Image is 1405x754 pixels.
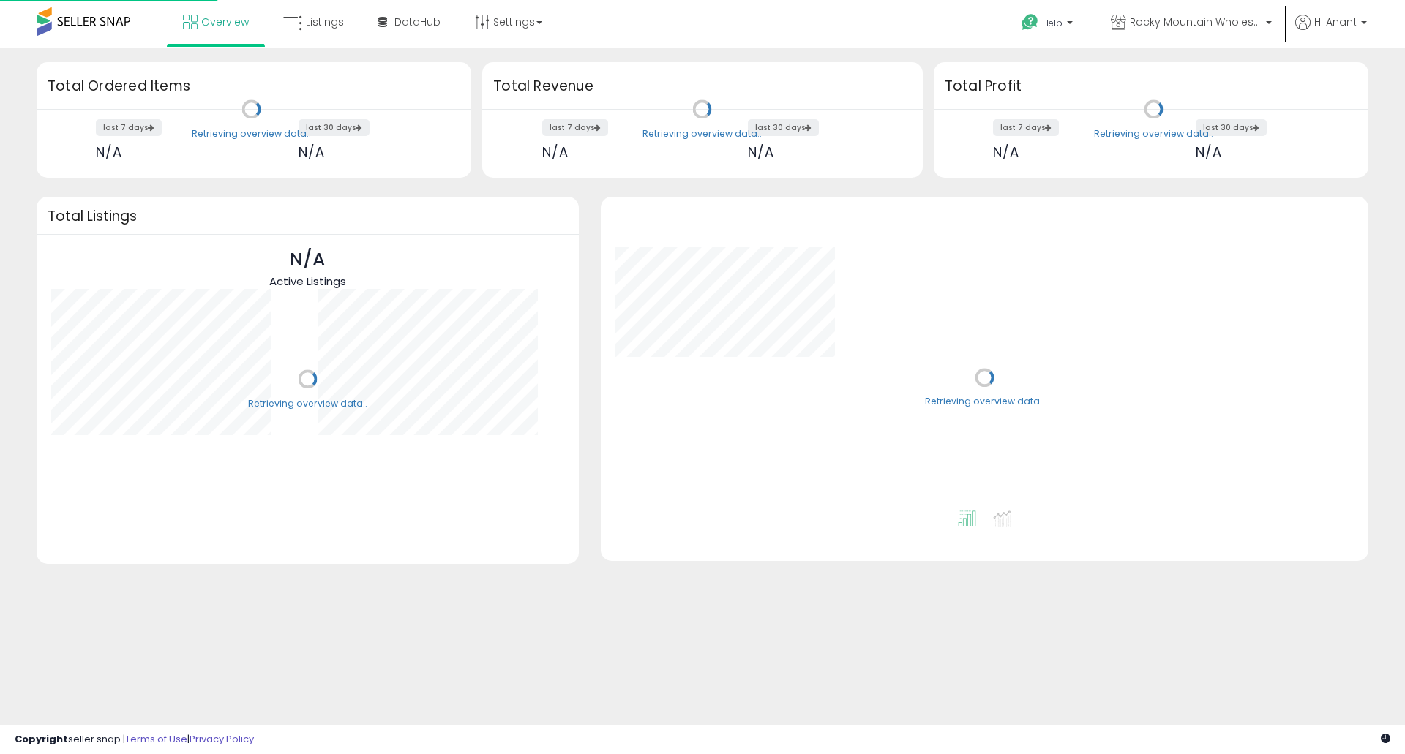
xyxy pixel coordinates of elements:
[1295,15,1367,48] a: Hi Anant
[1021,13,1039,31] i: Get Help
[642,127,762,140] div: Retrieving overview data..
[201,15,249,29] span: Overview
[394,15,441,29] span: DataHub
[192,127,311,140] div: Retrieving overview data..
[1094,127,1213,140] div: Retrieving overview data..
[1010,2,1087,48] a: Help
[1043,17,1063,29] span: Help
[925,396,1044,409] div: Retrieving overview data..
[248,397,367,410] div: Retrieving overview data..
[1314,15,1357,29] span: Hi Anant
[1130,15,1262,29] span: Rocky Mountain Wholesale
[306,15,344,29] span: Listings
